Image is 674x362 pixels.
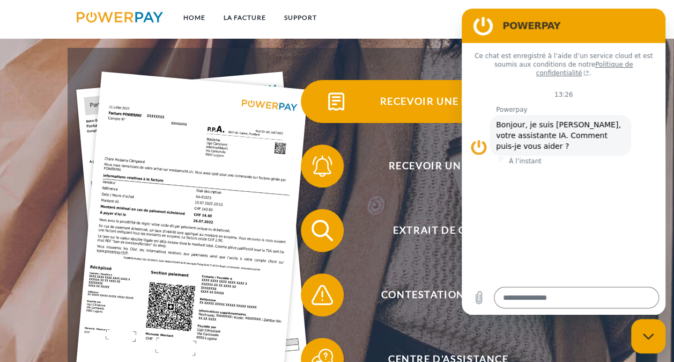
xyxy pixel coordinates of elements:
button: Recevoir une facture ? [301,80,580,123]
button: Recevoir un rappel? [301,144,580,187]
a: CG [547,8,575,27]
button: Contestation Facture [301,273,580,316]
button: Extrait de compte [301,209,580,252]
span: Recevoir une facture ? [317,80,580,123]
span: Extrait de compte [317,209,580,252]
a: Support [275,8,326,27]
img: qb_bell.svg [309,153,336,179]
img: qb_bill.svg [323,88,350,115]
img: qb_warning.svg [309,281,336,308]
img: logo-powerpay.svg [77,12,163,23]
span: Recevoir un rappel? [317,144,580,187]
iframe: Bouton de lancement de la fenêtre de messagerie, conversation en cours [631,319,665,353]
a: Home [174,8,214,27]
a: LA FACTURE [214,8,275,27]
span: Contestation Facture [317,273,580,316]
iframe: Fenêtre de messagerie [462,9,665,315]
img: qb_search.svg [309,217,336,244]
